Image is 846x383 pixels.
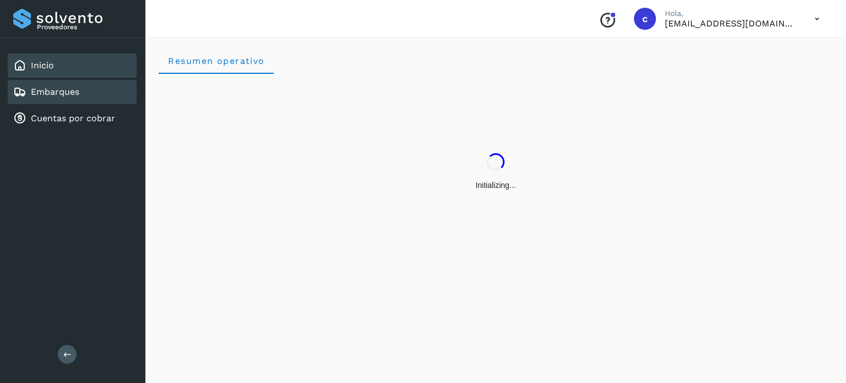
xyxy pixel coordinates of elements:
[167,56,265,66] span: Resumen operativo
[31,87,79,97] a: Embarques
[8,106,137,131] div: Cuentas por cobrar
[665,18,797,29] p: cuentasespeciales8_met@castores.com.mx
[8,53,137,78] div: Inicio
[37,23,132,31] p: Proveedores
[31,60,54,71] a: Inicio
[665,9,797,18] p: Hola,
[8,80,137,104] div: Embarques
[31,113,115,123] a: Cuentas por cobrar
